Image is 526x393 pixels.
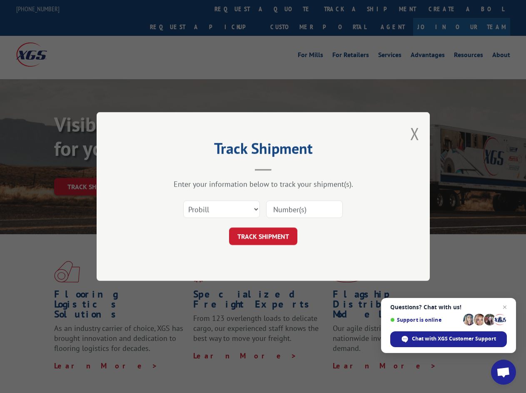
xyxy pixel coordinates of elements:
[412,335,496,343] span: Chat with XGS Customer Support
[266,200,343,218] input: Number(s)
[229,228,297,245] button: TRACK SHIPMENT
[410,123,419,145] button: Close modal
[138,179,388,189] div: Enter your information below to track your shipment(s).
[491,360,516,385] div: Open chat
[390,317,460,323] span: Support is online
[138,143,388,158] h2: Track Shipment
[390,331,507,347] div: Chat with XGS Customer Support
[500,302,510,312] span: Close chat
[390,304,507,310] span: Questions? Chat with us!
